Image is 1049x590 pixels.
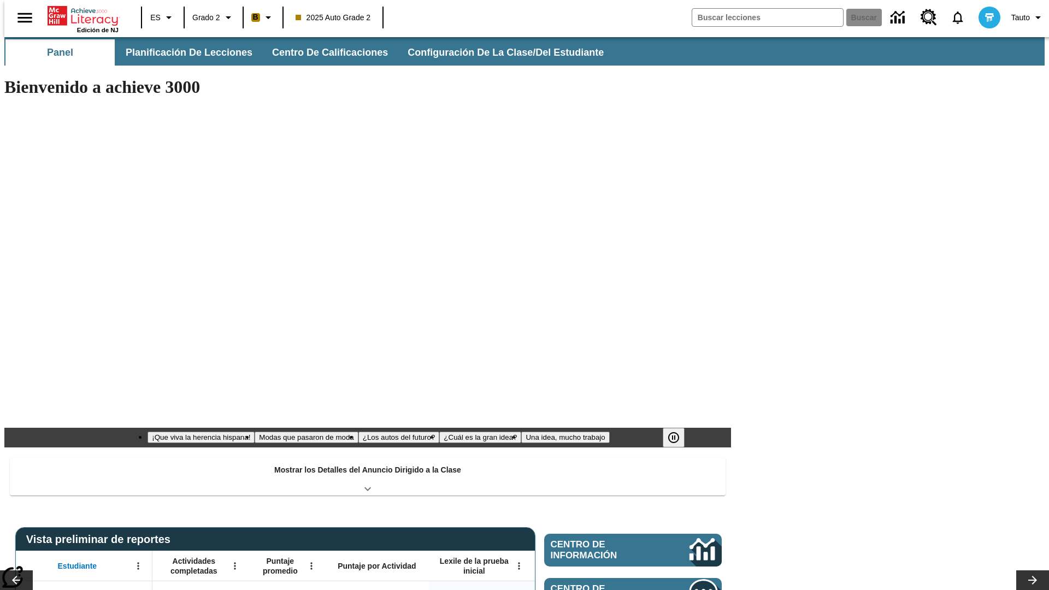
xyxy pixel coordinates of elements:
[227,558,243,574] button: Abrir menú
[663,428,696,447] div: Pausar
[551,539,653,561] span: Centro de información
[439,432,521,443] button: Diapositiva 4 ¿Cuál es la gran idea?
[303,558,320,574] button: Abrir menú
[972,3,1007,32] button: Escoja un nuevo avatar
[148,432,255,443] button: Diapositiva 1 ¡Que viva la herencia hispana!
[358,432,440,443] button: Diapositiva 3 ¿Los autos del futuro?
[544,534,722,567] a: Centro de información
[188,8,239,27] button: Grado: Grado 2, Elige un grado
[338,561,416,571] span: Puntaje por Actividad
[117,39,261,66] button: Planificación de lecciones
[192,12,220,23] span: Grado 2
[158,556,230,576] span: Actividades completadas
[48,4,119,33] div: Portada
[77,27,119,33] span: Edición de NJ
[150,12,161,23] span: ES
[944,3,972,32] a: Notificaciones
[4,37,1045,66] div: Subbarra de navegación
[399,39,612,66] button: Configuración de la clase/del estudiante
[4,77,731,97] h1: Bienvenido a achieve 3000
[274,464,461,476] p: Mostrar los Detalles del Anuncio Dirigido a la Clase
[434,556,514,576] span: Lexile de la prueba inicial
[296,12,371,23] span: 2025 Auto Grade 2
[58,561,97,571] span: Estudiante
[511,558,527,574] button: Abrir menú
[254,556,307,576] span: Puntaje promedio
[979,7,1000,28] img: avatar image
[10,458,726,495] div: Mostrar los Detalles del Anuncio Dirigido a la Clase
[4,39,614,66] div: Subbarra de navegación
[263,39,397,66] button: Centro de calificaciones
[253,10,258,24] span: B
[692,9,843,26] input: Buscar campo
[247,8,279,27] button: Boost El color de la clase es anaranjado claro. Cambiar el color de la clase.
[9,2,41,34] button: Abrir el menú lateral
[5,39,115,66] button: Panel
[255,432,358,443] button: Diapositiva 2 Modas que pasaron de moda
[663,428,685,447] button: Pausar
[914,3,944,32] a: Centro de recursos, Se abrirá en una pestaña nueva.
[145,8,180,27] button: Lenguaje: ES, Selecciona un idioma
[130,558,146,574] button: Abrir menú
[1007,8,1049,27] button: Perfil/Configuración
[521,432,609,443] button: Diapositiva 5 Una idea, mucho trabajo
[1016,570,1049,590] button: Carrusel de lecciones, seguir
[26,533,176,546] span: Vista preliminar de reportes
[884,3,914,33] a: Centro de información
[48,5,119,27] a: Portada
[1011,12,1030,23] span: Tauto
